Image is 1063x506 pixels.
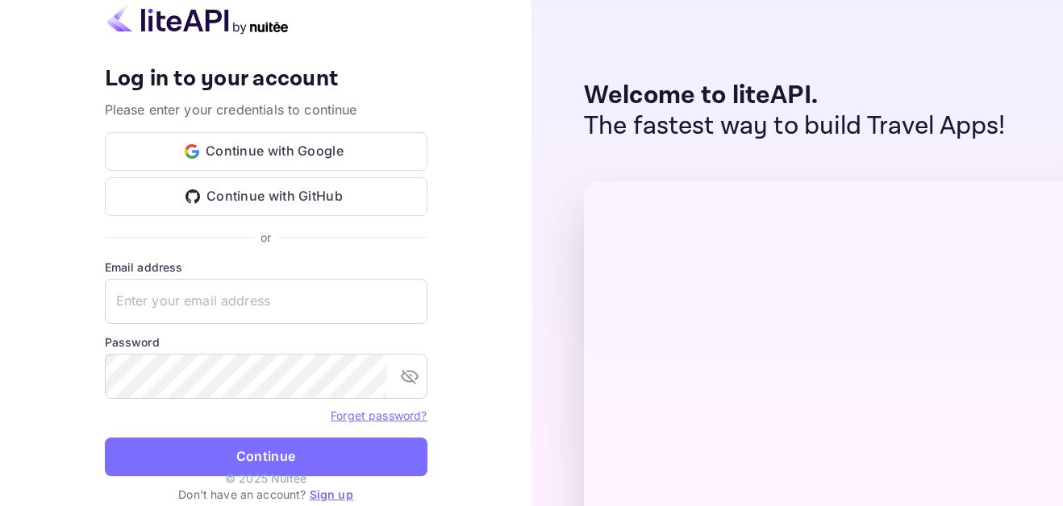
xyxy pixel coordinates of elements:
[310,487,353,501] a: Sign up
[225,470,306,487] p: © 2025 Nuitee
[105,438,427,476] button: Continue
[105,100,427,119] p: Please enter your credentials to continue
[105,65,427,93] h4: Log in to your account
[105,3,290,35] img: liteapi
[584,111,1006,142] p: The fastest way to build Travel Apps!
[105,486,427,503] p: Don't have an account?
[584,81,1006,111] p: Welcome to liteAPI.
[105,334,427,350] label: Password
[105,132,427,171] button: Continue with Google
[261,229,271,246] p: or
[105,259,427,276] label: Email address
[105,177,427,216] button: Continue with GitHub
[105,279,427,324] input: Enter your email address
[394,360,426,392] button: toggle password visibility
[331,409,427,422] a: Forget password?
[331,407,427,423] a: Forget password?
